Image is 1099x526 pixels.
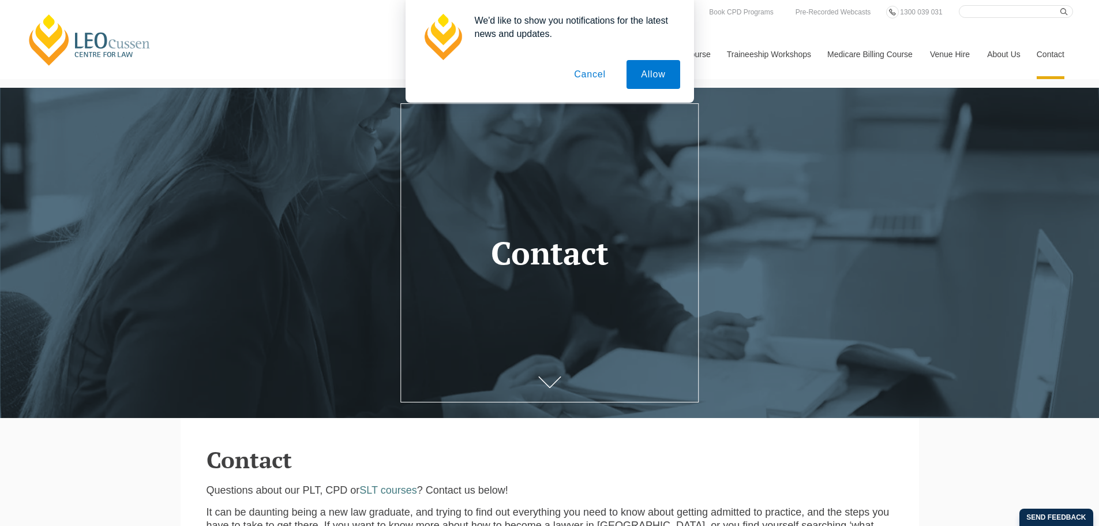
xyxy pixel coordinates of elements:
button: Cancel [560,60,620,89]
h1: Contact [418,236,681,271]
div: We'd like to show you notifications for the latest news and updates. [466,14,680,40]
h2: Contact [207,447,893,472]
a: SLT courses [359,484,417,496]
img: notification icon [419,14,466,60]
button: Allow [627,60,680,89]
p: Questions about our PLT, CPD or ? Contact us below! [207,484,893,497]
